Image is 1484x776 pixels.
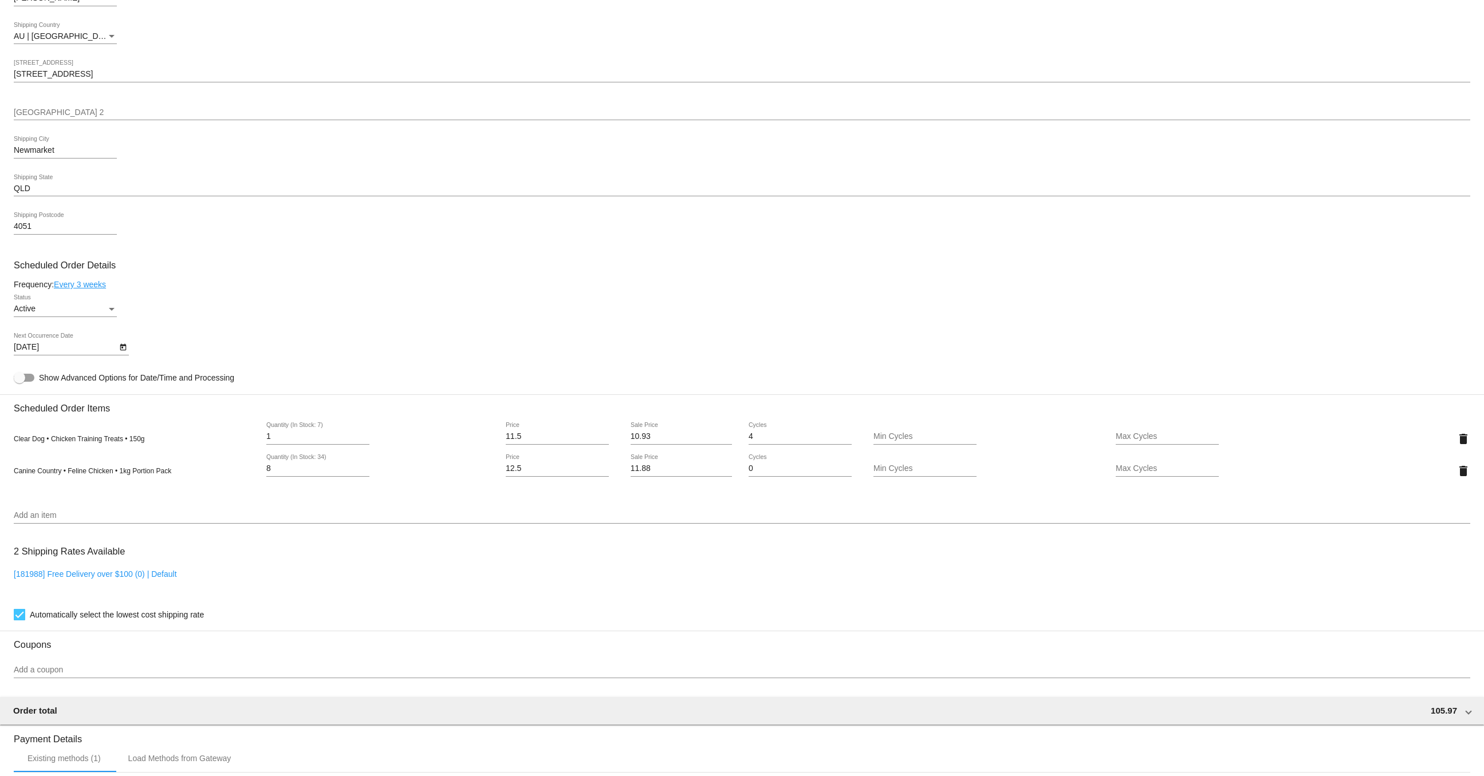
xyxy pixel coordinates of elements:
[30,608,204,621] span: Automatically select the lowest cost shipping rate
[14,70,1470,79] input: Shipping Street 1
[14,511,1470,520] input: Add an item
[14,394,1470,414] h3: Scheduled Order Items
[266,464,369,473] input: Quantity (In Stock: 34)
[1116,464,1219,473] input: Max Cycles
[1116,432,1219,441] input: Max Cycles
[873,432,977,441] input: Min Cycles
[14,539,125,564] h3: 2 Shipping Rates Available
[506,464,609,473] input: Price
[27,754,101,763] div: Existing methods (1)
[14,343,117,352] input: Next Occurrence Date
[14,32,117,41] mat-select: Shipping Country
[266,432,369,441] input: Quantity (In Stock: 7)
[1457,464,1470,478] mat-icon: delete
[117,341,129,353] button: Open calendar
[873,464,977,473] input: Min Cycles
[128,754,231,763] div: Load Methods from Gateway
[14,184,1470,193] input: Shipping State
[1431,706,1457,715] span: 105.97
[14,222,117,231] input: Shipping Postcode
[631,464,733,473] input: Sale Price
[749,432,852,441] input: Cycles
[14,280,1470,289] div: Frequency:
[1457,432,1470,446] mat-icon: delete
[14,260,1470,271] h3: Scheduled Order Details
[631,432,733,441] input: Sale Price
[14,31,115,41] span: AU | [GEOGRAPHIC_DATA]
[14,435,145,443] span: Clear Dog • Chicken Training Treats • 150g
[14,666,1470,675] input: Add a coupon
[14,467,171,475] span: Canine Country • Feline Chicken • 1kg Portion Pack
[54,280,106,289] a: Every 3 weeks
[14,146,117,155] input: Shipping City
[14,108,1470,117] input: Shipping Street 2
[14,304,117,314] mat-select: Status
[13,706,57,715] span: Order total
[14,725,1470,745] h3: Payment Details
[506,432,609,441] input: Price
[14,304,36,313] span: Active
[14,569,177,579] a: [181988] Free Delivery over $100 (0) | Default
[39,372,234,383] span: Show Advanced Options for Date/Time and Processing
[749,464,852,473] input: Cycles
[14,631,1470,650] h3: Coupons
